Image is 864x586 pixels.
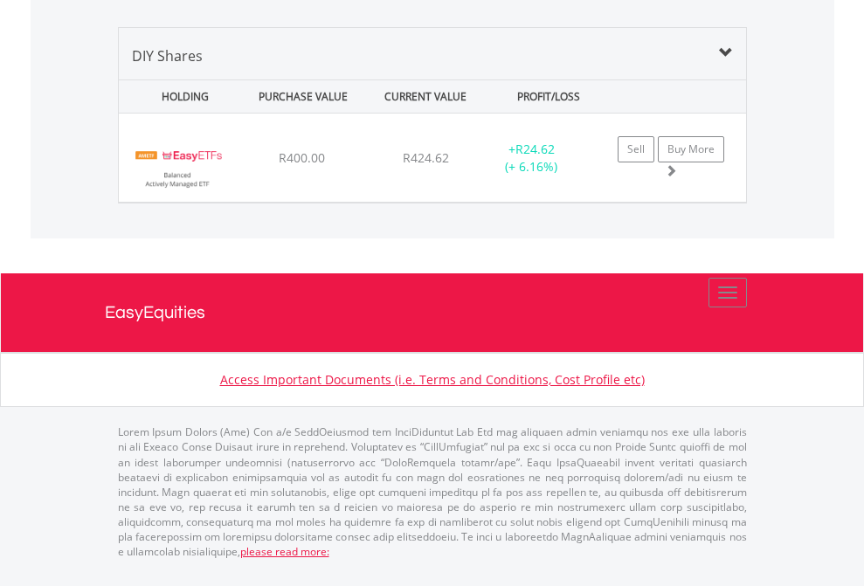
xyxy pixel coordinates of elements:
[105,273,760,352] a: EasyEquities
[366,80,485,113] div: CURRENT VALUE
[240,544,329,559] a: please read more:
[121,80,239,113] div: HOLDING
[477,141,586,176] div: + (+ 6.16%)
[403,149,449,166] span: R424.62
[515,141,555,157] span: R24.62
[489,80,608,113] div: PROFIT/LOSS
[618,136,654,162] a: Sell
[279,149,325,166] span: R400.00
[220,371,645,388] a: Access Important Documents (i.e. Terms and Conditions, Cost Profile etc)
[118,424,747,559] p: Lorem Ipsum Dolors (Ame) Con a/e SeddOeiusmod tem InciDiduntut Lab Etd mag aliquaen admin veniamq...
[244,80,363,113] div: PURCHASE VALUE
[658,136,724,162] a: Buy More
[132,46,203,65] span: DIY Shares
[128,135,228,197] img: EQU.ZA.EASYBF.png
